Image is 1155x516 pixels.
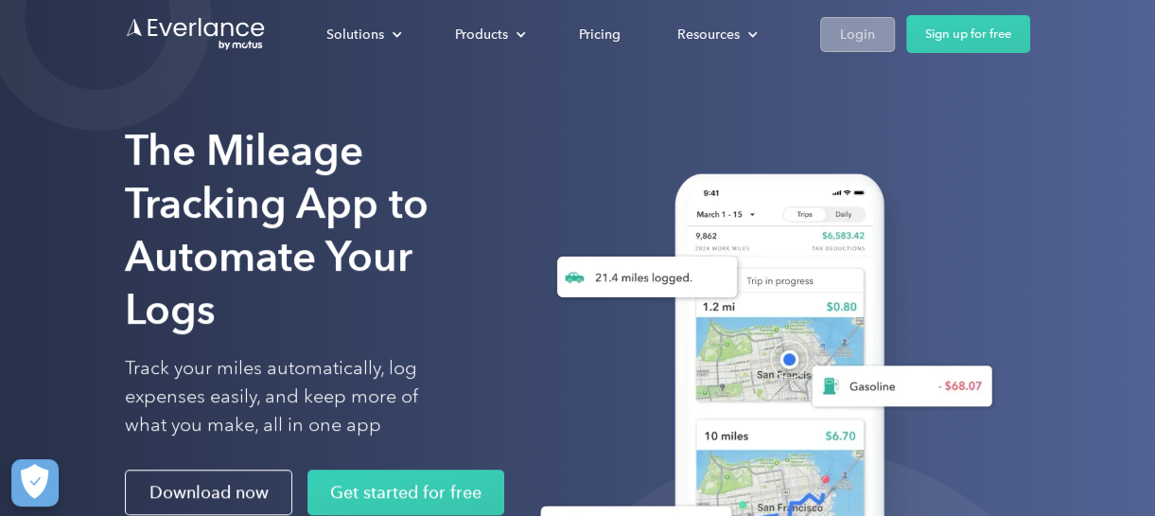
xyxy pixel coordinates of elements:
[436,18,541,51] div: Products
[307,18,417,51] div: Solutions
[820,17,895,52] a: Login
[455,23,508,46] div: Products
[579,23,621,46] div: Pricing
[307,471,504,516] a: Get started for free
[125,125,429,334] strong: The Mileage Tracking App to Automate Your Logs
[906,15,1030,53] a: Sign up for free
[125,16,267,52] a: Go to homepage
[125,471,292,516] a: Download now
[658,18,773,51] div: Resources
[326,23,384,46] div: Solutions
[560,18,639,51] a: Pricing
[125,355,457,440] p: Track your miles automatically, log expenses easily, and keep more of what you make, all in one app
[840,23,875,46] div: Login
[11,459,59,507] button: Cookies Settings
[677,23,740,46] div: Resources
